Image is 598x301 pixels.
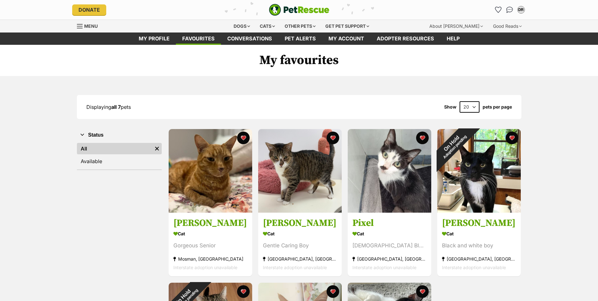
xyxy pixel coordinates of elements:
[221,32,278,45] a: conversations
[322,32,370,45] a: My account
[77,156,162,167] a: Available
[152,143,162,154] a: Remove filter
[425,117,480,172] div: On Hold
[269,4,329,16] img: logo-e224e6f780fb5917bec1dbf3a21bbac754714ae5b6737aabdf751b685950b380.svg
[442,229,516,239] div: Cat
[493,5,526,15] ul: Account quick links
[437,213,521,277] a: [PERSON_NAME] Cat Black and white boy [GEOGRAPHIC_DATA], [GEOGRAPHIC_DATA] Interstate adoption un...
[278,32,322,45] a: Pet alerts
[442,265,506,270] span: Interstate adoption unavailable
[237,132,250,144] button: favourite
[483,104,512,109] label: pets per page
[173,242,247,250] div: Gorgeous Senior
[505,5,515,15] a: Conversations
[416,285,429,298] button: favourite
[263,242,337,250] div: Gentle Caring Boy
[493,5,503,15] a: Favourites
[173,265,237,270] span: Interstate adoption unavailable
[169,213,252,277] a: [PERSON_NAME] Cat Gorgeous Senior Mosman, [GEOGRAPHIC_DATA] Interstate adoption unavailable favou...
[437,208,521,214] a: On HoldAdoption pending
[352,255,427,263] div: [GEOGRAPHIC_DATA], [GEOGRAPHIC_DATA]
[327,132,339,144] button: favourite
[237,285,250,298] button: favourite
[327,285,339,298] button: favourite
[518,7,524,13] div: DR
[269,4,329,16] a: PetRescue
[425,20,487,32] div: About [PERSON_NAME]
[77,142,162,169] div: Status
[77,20,102,31] a: Menu
[444,104,456,109] span: Show
[176,32,221,45] a: Favourites
[77,131,162,139] button: Status
[442,134,467,160] span: Adoption pending
[442,242,516,250] div: Black and white boy
[506,7,513,13] img: chat-41dd97257d64d25036548639549fe6c8038ab92f7586957e7f3b1b290dea8141.svg
[437,129,521,213] img: Callaghan
[442,255,516,263] div: [GEOGRAPHIC_DATA], [GEOGRAPHIC_DATA]
[173,255,247,263] div: Mosman, [GEOGRAPHIC_DATA]
[321,20,374,32] div: Get pet support
[416,132,429,144] button: favourite
[263,217,337,229] h3: [PERSON_NAME]
[169,129,252,213] img: Sir Richard
[442,217,516,229] h3: [PERSON_NAME]
[263,265,327,270] span: Interstate adoption unavailable
[352,242,427,250] div: [DEMOGRAPHIC_DATA] Black and White
[352,217,427,229] h3: Pixel
[506,132,518,144] button: favourite
[111,104,121,110] strong: all 7
[86,104,131,110] span: Displaying pets
[132,32,176,45] a: My profile
[348,213,431,277] a: Pixel Cat [DEMOGRAPHIC_DATA] Black and White [GEOGRAPHIC_DATA], [GEOGRAPHIC_DATA] Interstate adop...
[263,229,337,239] div: Cat
[77,143,152,154] a: All
[258,129,342,213] img: Thomas
[370,32,440,45] a: Adopter resources
[173,229,247,239] div: Cat
[173,217,247,229] h3: [PERSON_NAME]
[348,129,431,213] img: Pixel
[229,20,254,32] div: Dogs
[258,213,342,277] a: [PERSON_NAME] Cat Gentle Caring Boy [GEOGRAPHIC_DATA], [GEOGRAPHIC_DATA] Interstate adoption unav...
[516,5,526,15] button: My account
[72,4,106,15] a: Donate
[84,23,98,29] span: Menu
[352,229,427,239] div: Cat
[255,20,279,32] div: Cats
[352,265,416,270] span: Interstate adoption unavailable
[280,20,320,32] div: Other pets
[440,32,466,45] a: Help
[263,255,337,263] div: [GEOGRAPHIC_DATA], [GEOGRAPHIC_DATA]
[489,20,526,32] div: Good Reads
